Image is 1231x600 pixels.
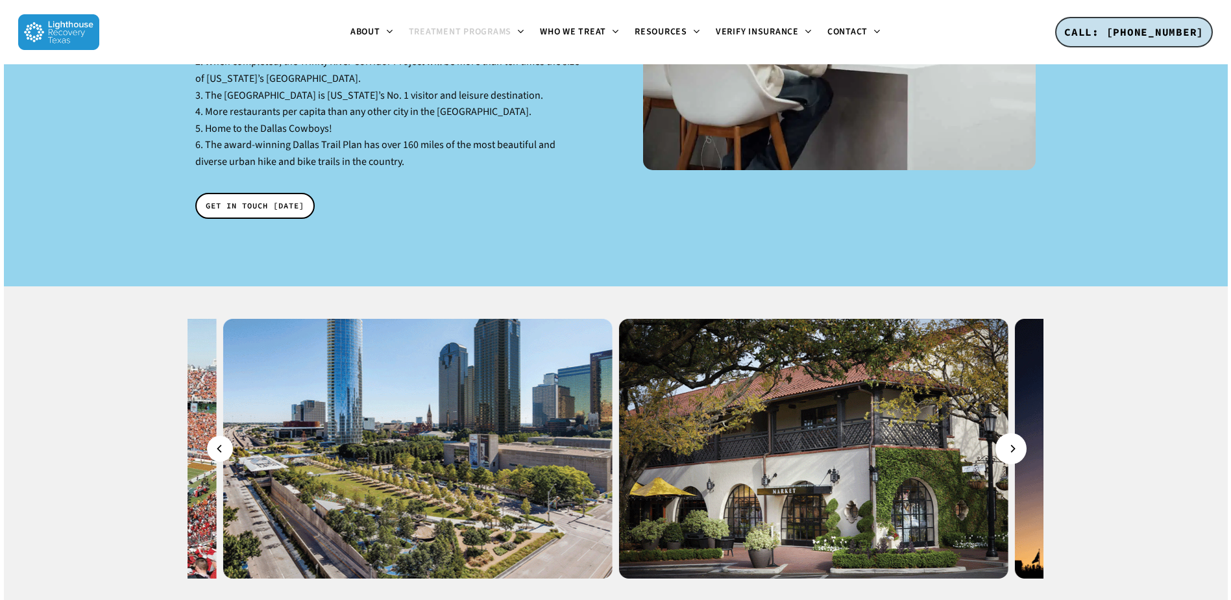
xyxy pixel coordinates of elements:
[409,25,512,38] span: Treatment Programs
[195,193,315,219] a: GET IN TOUCH [DATE]
[627,27,708,38] a: Resources
[619,319,1008,579] img: hpvillage
[827,25,868,38] span: Contact
[350,25,380,38] span: About
[401,27,533,38] a: Treatment Programs
[1055,17,1213,48] a: CALL: [PHONE_NUMBER]
[716,25,799,38] span: Verify Insurance
[532,27,627,38] a: Who We Treat
[998,436,1024,462] button: Next
[1064,25,1204,38] span: CALL: [PHONE_NUMBER]
[206,199,304,212] span: GET IN TOUCH [DATE]
[540,25,606,38] span: Who We Treat
[195,38,588,171] p: 1. The [GEOGRAPHIC_DATA] is the largest urban arts district in the [GEOGRAPHIC_DATA]. 2. When com...
[18,14,99,50] img: Lighthouse Recovery Texas
[343,27,401,38] a: About
[708,27,820,38] a: Verify Insurance
[223,319,613,579] img: dallas
[820,27,888,38] a: Contact
[635,25,687,38] span: Resources
[207,436,233,462] button: Previous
